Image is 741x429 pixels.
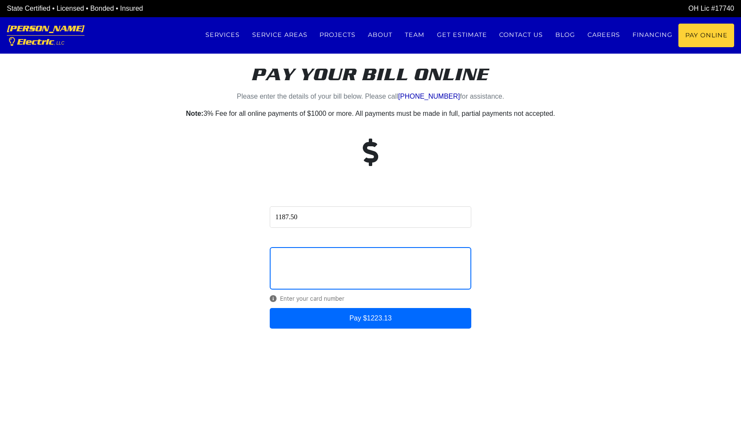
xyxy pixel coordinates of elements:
p: 3% Fee for all online payments of $1000 or more. All payments must be made in full, partial payme... [133,109,608,119]
a: Contact us [493,24,549,46]
span: Enter your card number [270,294,471,303]
a: Blog [549,24,581,46]
a: Get estimate [431,24,493,46]
a: Financing [626,24,678,46]
input: Amount [270,206,471,228]
div: State Certified • Licensed • Bonded • Insured [7,3,370,14]
strong: Note: [186,110,204,117]
iframe: Secure Credit Card Form [270,248,471,289]
h2: Pay your bill online [133,64,608,85]
div: OH Lic #17740 [370,3,734,14]
a: Careers [581,24,627,46]
p: Please enter the details of your bill below. Please call for assistance. [133,91,608,102]
a: [PERSON_NAME] Electric, LLC [7,17,84,54]
a: Team [399,24,431,46]
a: [PHONE_NUMBER] [398,93,460,100]
a: Projects [313,24,362,46]
a: Service Areas [246,24,313,46]
a: Pay Online [678,24,734,47]
a: Services [199,24,246,46]
button: Pay $1223.13 [270,308,471,329]
a: About [362,24,399,46]
span: , LLC [54,41,64,45]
